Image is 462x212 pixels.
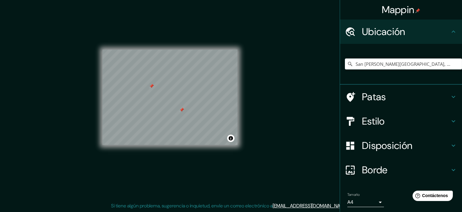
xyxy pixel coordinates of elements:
[347,199,353,205] font: A4
[345,58,462,69] input: Elige tu ciudad o zona
[362,164,388,176] font: Borde
[415,8,420,13] img: pin-icon.png
[340,19,462,44] div: Ubicación
[111,203,273,209] font: Si tiene algún problema, sugerencia o inquietud, envíe un correo electrónico a
[362,115,385,128] font: Estilo
[340,158,462,182] div: Borde
[347,197,384,207] div: A4
[382,3,414,16] font: Mappin
[227,135,235,142] button: Activar o desactivar atribución
[408,188,455,205] iframe: Lanzador de widgets de ayuda
[362,139,412,152] font: Disposición
[362,90,386,103] font: Patas
[362,25,405,38] font: Ubicación
[347,192,360,197] font: Tamaño
[273,203,348,209] a: [EMAIL_ADDRESS][DOMAIN_NAME]
[102,50,238,145] canvas: Mapa
[340,85,462,109] div: Patas
[340,133,462,158] div: Disposición
[340,109,462,133] div: Estilo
